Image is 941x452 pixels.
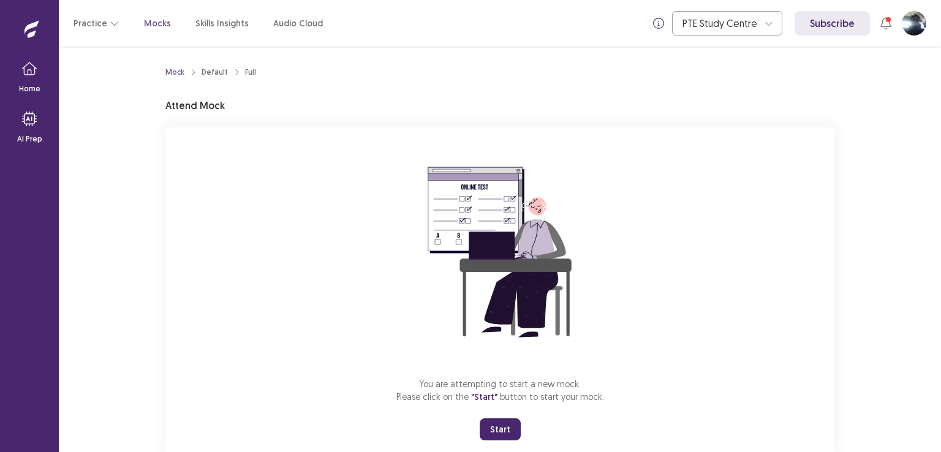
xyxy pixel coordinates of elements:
[245,67,256,78] div: Full
[144,17,171,30] a: Mocks
[795,11,870,36] a: Subscribe
[902,11,926,36] button: User Profile Image
[165,67,256,78] nav: breadcrumb
[17,134,42,145] p: AI Prep
[165,67,184,78] a: Mock
[471,391,497,402] span: "Start"
[74,12,119,34] button: Practice
[195,17,249,30] a: Skills Insights
[19,83,40,94] p: Home
[682,12,758,35] div: PTE Study Centre
[273,17,323,30] a: Audio Cloud
[480,418,521,440] button: Start
[648,12,670,34] button: info
[202,67,228,78] div: Default
[396,377,604,404] p: You are attempting to start a new mock. Please click on the button to start your mock.
[390,142,610,363] img: attend-mock
[165,98,225,113] p: Attend Mock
